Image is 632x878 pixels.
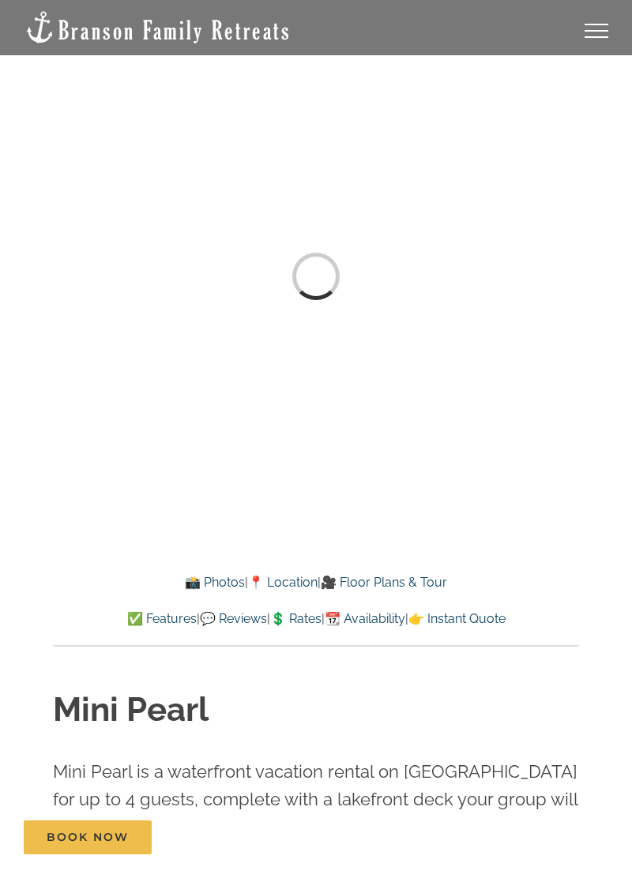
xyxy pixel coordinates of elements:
a: 💬 Reviews [200,611,267,626]
a: Toggle Menu [565,24,628,38]
a: ✅ Features [127,611,197,626]
a: 📆 Availability [325,611,405,626]
p: | | [53,572,579,593]
a: 📍 Location [248,575,318,590]
a: Book Now [24,820,152,854]
span: Mini Pearl is a waterfront vacation rental on [GEOGRAPHIC_DATA] for up to 4 guests, complete with... [53,761,577,837]
p: | | | | [53,609,579,629]
a: 📸 Photos [185,575,245,590]
h1: Mini Pearl [53,687,579,734]
a: 👉 Instant Quote [408,611,506,626]
span: Book Now [47,831,129,844]
img: Branson Family Retreats Logo [24,9,292,45]
a: 💲 Rates [270,611,322,626]
div: Loading... [283,243,349,310]
a: 🎥 Floor Plans & Tour [321,575,447,590]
